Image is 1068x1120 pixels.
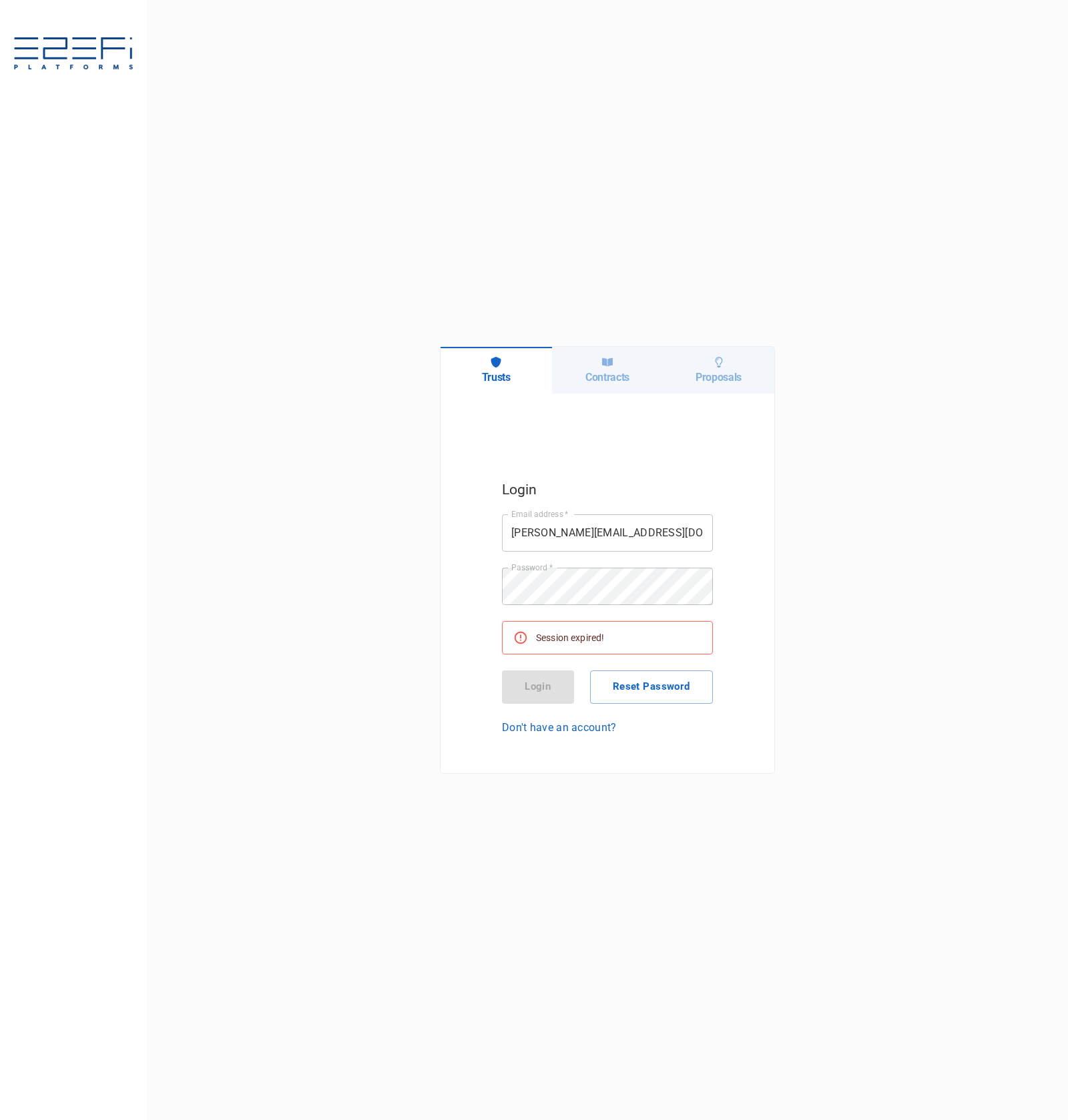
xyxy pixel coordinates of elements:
[585,371,629,384] h6: Contracts
[590,670,713,704] button: Reset Password
[482,371,511,384] h6: Trusts
[536,626,604,650] div: Session expired!
[511,508,569,520] label: Email address
[511,562,553,573] label: Password
[502,478,713,501] h5: Login
[502,720,713,735] a: Don't have an account?
[13,37,133,72] img: svg%3e
[696,371,742,384] h6: Proposals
